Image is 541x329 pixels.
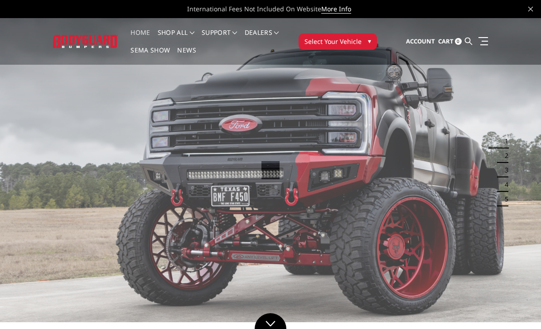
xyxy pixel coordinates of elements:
[255,313,286,329] a: Click to Down
[177,47,196,65] a: News
[499,177,508,192] button: 4 of 5
[438,37,454,45] span: Cart
[455,38,462,45] span: 0
[321,5,351,14] a: More Info
[499,134,508,148] button: 1 of 5
[499,192,508,206] button: 5 of 5
[158,29,194,47] a: shop all
[406,29,435,54] a: Account
[130,47,170,65] a: SEMA Show
[406,37,435,45] span: Account
[499,148,508,163] button: 2 of 5
[438,29,462,54] a: Cart 0
[499,163,508,177] button: 3 of 5
[299,33,377,50] button: Select Your Vehicle
[53,35,118,48] img: BODYGUARD BUMPERS
[368,36,371,46] span: ▾
[304,37,362,46] span: Select Your Vehicle
[245,29,279,47] a: Dealers
[202,29,237,47] a: Support
[130,29,150,47] a: Home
